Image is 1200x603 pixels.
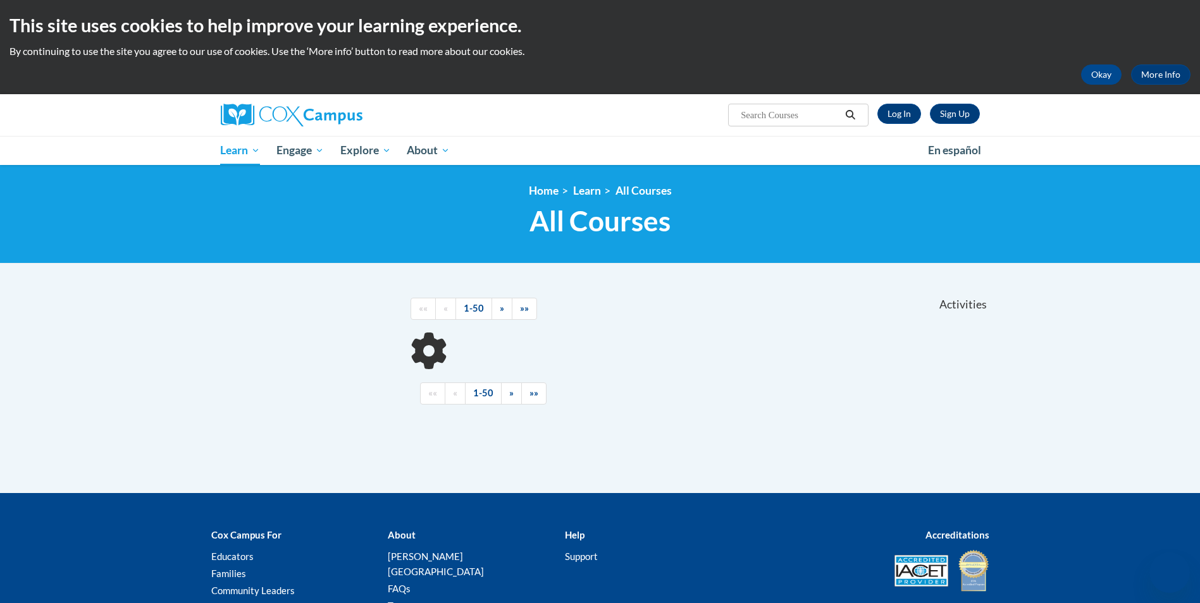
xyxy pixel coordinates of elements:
[211,529,281,540] b: Cox Campus For
[928,143,981,157] span: En español
[340,143,391,158] span: Explore
[276,143,324,158] span: Engage
[465,382,502,405] a: 1-50
[512,298,537,320] a: End
[930,104,980,124] a: Register
[565,529,585,540] b: Help
[399,136,458,165] a: About
[332,136,399,165] a: Explore
[211,585,295,596] a: Community Leaders
[419,303,428,314] span: ««
[220,143,260,158] span: Learn
[877,104,921,124] a: Log In
[388,529,416,540] b: About
[500,303,504,314] span: »
[9,44,1191,58] p: By continuing to use the site you agree to our use of cookies. Use the ‘More info’ button to read...
[529,204,671,238] span: All Courses
[202,136,999,165] div: Main menu
[455,298,492,320] a: 1-50
[9,13,1191,38] h2: This site uses cookies to help improve your learning experience.
[1149,552,1190,593] iframe: Button to launch messaging window
[211,551,254,562] a: Educators
[501,382,522,405] a: Next
[565,551,598,562] a: Support
[213,136,269,165] a: Learn
[529,184,559,197] a: Home
[529,387,538,398] span: »»
[211,568,246,579] a: Families
[920,137,989,164] a: En español
[939,298,987,312] span: Activities
[894,555,948,587] img: Accredited IACET® Provider
[739,107,841,123] input: Search Courses
[509,387,514,398] span: »
[925,529,989,540] b: Accreditations
[411,298,436,320] a: Begining
[573,184,601,197] a: Learn
[407,143,450,158] span: About
[388,551,484,577] a: [PERSON_NAME][GEOGRAPHIC_DATA]
[520,303,529,314] span: »»
[420,382,445,405] a: Begining
[521,382,547,405] a: End
[428,387,437,398] span: ««
[492,298,512,320] a: Next
[435,298,456,320] a: Previous
[221,104,461,126] a: Cox Campus
[268,136,332,165] a: Engage
[443,303,448,314] span: «
[841,107,860,123] button: Search
[1131,64,1191,85] a: More Info
[445,382,466,405] a: Previous
[615,184,672,197] a: All Courses
[958,549,989,593] img: IDA® Accredited
[453,387,457,398] span: «
[221,104,362,126] img: Cox Campus
[388,583,411,594] a: FAQs
[1081,64,1122,85] button: Okay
